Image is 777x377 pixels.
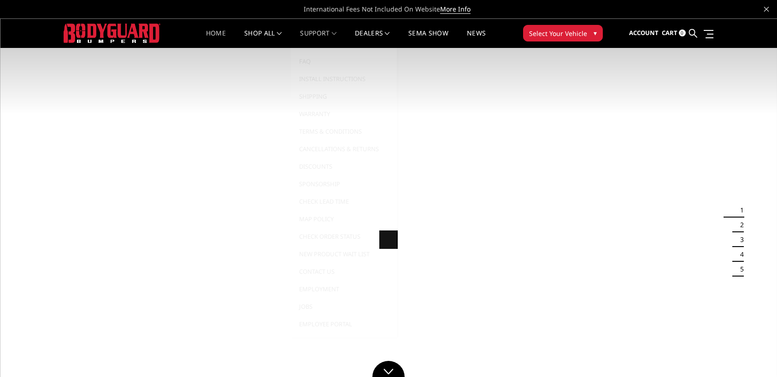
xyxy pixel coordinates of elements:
a: Dealers [355,30,390,48]
a: FAQ [294,53,393,70]
a: shop all [244,30,282,48]
a: Sponsorship [294,175,393,193]
a: Check Order Status [294,228,393,245]
a: Employment [294,280,393,298]
a: Contact Us [294,263,393,280]
button: 3 of 5 [735,232,744,247]
span: ▾ [594,28,597,38]
a: More Info [440,5,471,14]
a: Jobs [294,298,393,315]
a: Support [300,30,336,48]
button: Select Your Vehicle [523,25,603,41]
a: Employee Portal [294,315,393,333]
button: 4 of 5 [735,247,744,262]
span: Account [629,29,659,37]
img: BODYGUARD BUMPERS [64,24,160,42]
a: News [467,30,486,48]
a: MAP Policy [294,210,393,228]
a: Check Lead Time [294,193,393,210]
span: Select Your Vehicle [529,29,587,38]
a: Terms & Conditions [294,123,393,140]
a: Shipping [294,88,393,105]
a: Home [206,30,226,48]
button: 5 of 5 [735,262,744,277]
button: 1 of 5 [735,203,744,218]
a: Install Instructions [294,70,393,88]
a: Warranty [294,105,393,123]
button: 2 of 5 [735,218,744,232]
span: Cart [662,29,677,37]
a: Click to Down [372,361,405,377]
span: 0 [679,29,686,36]
a: New Product Wait List [294,245,393,263]
a: Account [629,21,659,46]
a: Cart 0 [662,21,686,46]
a: Discounts [294,158,393,175]
a: Cancellations & Returns [294,140,393,158]
a: SEMA Show [408,30,448,48]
